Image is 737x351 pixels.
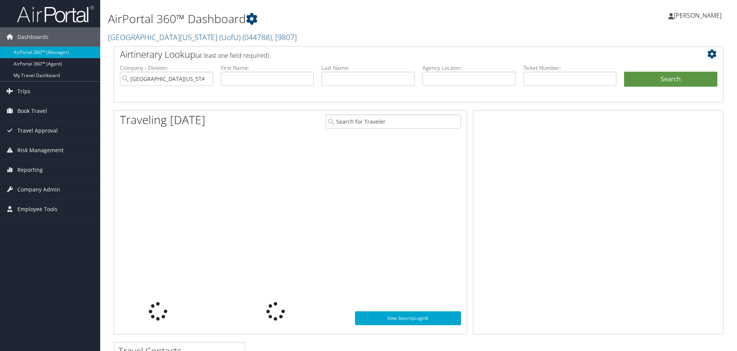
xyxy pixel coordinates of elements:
span: [PERSON_NAME] [674,11,722,20]
label: Ticket Number: [523,64,617,72]
label: Last Name: [321,64,415,72]
h1: AirPortal 360™ Dashboard [108,11,522,27]
a: View SecurityLogic® [355,311,461,325]
span: Risk Management [17,141,64,160]
span: , [ 9807 ] [272,32,297,42]
button: Search [624,72,717,87]
span: Book Travel [17,101,47,121]
span: (at least one field required) [195,51,269,60]
img: airportal-logo.png [17,5,94,23]
span: Reporting [17,160,43,180]
span: Company Admin [17,180,60,199]
label: Agency Locator: [422,64,516,72]
span: Travel Approval [17,121,58,140]
h2: Airtinerary Lookup [120,48,666,61]
span: ( 044788 ) [242,32,272,42]
a: [GEOGRAPHIC_DATA][US_STATE] (UofU) [108,32,297,42]
a: [PERSON_NAME] [668,4,729,27]
label: First Name: [221,64,314,72]
label: Company - Division: [120,64,213,72]
input: Search for Traveler [326,114,461,129]
span: Dashboards [17,27,49,47]
span: Employee Tools [17,200,57,219]
h1: Traveling [DATE] [120,112,205,128]
span: Trips [17,82,30,101]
